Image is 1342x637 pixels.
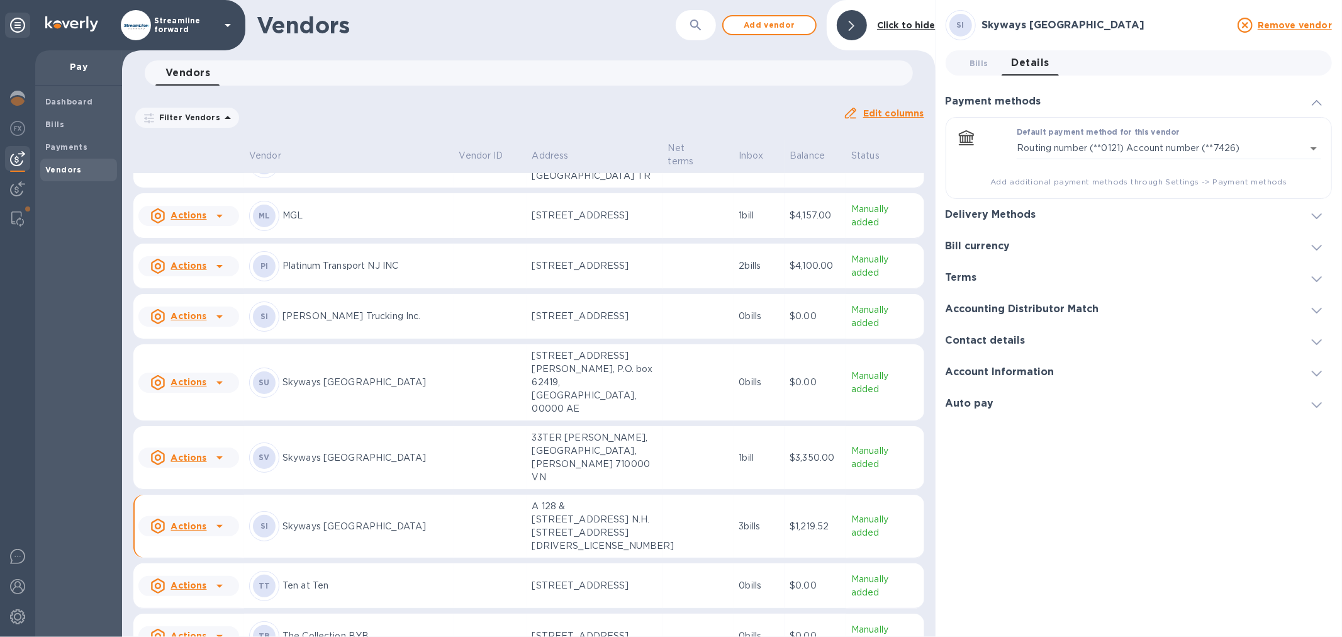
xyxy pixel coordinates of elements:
p: 0 bills [739,579,780,592]
p: [STREET_ADDRESS] [532,259,658,273]
p: Manually added [851,513,919,539]
u: Actions [171,453,206,463]
p: $0.00 [790,310,841,323]
p: Streamline forward [154,16,217,34]
span: Net terms [668,142,729,168]
label: Default payment method for this vendor [1017,129,1180,137]
p: [STREET_ADDRESS] [532,310,658,323]
p: Pay [45,60,112,73]
span: Balance [790,149,841,162]
b: SI [260,521,269,531]
b: Dashboard [45,97,93,106]
u: Actions [171,521,206,531]
b: PI [260,261,269,271]
p: A 128 & [STREET_ADDRESS] N.H. [STREET_ADDRESS][DRIVERS_LICENSE_NUMBER] [532,500,658,553]
h3: Account Information [946,366,1054,378]
p: $3,350.00 [790,451,841,465]
p: $4,157.00 [790,209,841,222]
img: Foreign exchange [10,121,25,136]
p: 0 bills [739,376,780,389]
p: [STREET_ADDRESS] [532,209,658,222]
div: Unpin categories [5,13,30,38]
u: Actions [171,580,206,590]
p: Manually added [851,573,919,599]
b: Bills [45,120,64,129]
p: Manually added [851,303,919,330]
span: Details [1012,54,1049,72]
div: Routing number (**0121) Account number (**7426) [1017,138,1321,159]
p: 1 bill [739,451,780,465]
h3: Terms [946,272,977,284]
p: Manually added [851,444,919,471]
p: Filter Vendors [154,112,220,123]
img: Logo [45,16,98,31]
h3: Skyways [GEOGRAPHIC_DATA] [982,20,1230,31]
span: Vendor [249,149,298,162]
p: Routing number (**0121) Account number (**7426) [1017,142,1239,155]
p: Manually added [851,369,919,396]
b: SV [259,453,270,462]
p: Address [532,149,569,162]
span: Inbox [739,149,780,162]
p: 3 bills [739,520,780,533]
div: Default payment method for this vendorRouting number (**0121) Account number (**7426)​Add additio... [956,128,1321,188]
span: Bills [970,57,988,70]
u: Actions [171,377,206,387]
p: Skyways [GEOGRAPHIC_DATA] [282,451,449,465]
p: 33TER [PERSON_NAME], [GEOGRAPHIC_DATA], [PERSON_NAME] 710000 VN [532,431,658,484]
p: 1 bill [739,209,780,222]
h3: Delivery Methods [946,209,1036,221]
p: Skyways [GEOGRAPHIC_DATA] [282,376,449,389]
b: Click to hide [877,20,936,30]
h3: Accounting Distributor Match [946,303,1099,315]
h3: Bill currency [946,240,1010,252]
p: Manually added [851,253,919,279]
b: Vendors [45,165,82,174]
span: Vendors [165,64,210,82]
p: Vendor ID [459,149,503,162]
b: ML [259,211,271,220]
p: 0 bills [739,310,780,323]
span: Vendor ID [459,149,520,162]
p: [PERSON_NAME] Trucking Inc. [282,310,449,323]
p: $0.00 [790,376,841,389]
b: SI [260,312,269,321]
span: Add additional payment methods through Settings -> Payment methods [956,176,1321,188]
p: Balance [790,149,825,162]
p: Skyways [GEOGRAPHIC_DATA] [282,520,449,533]
p: [STREET_ADDRESS][PERSON_NAME], P.O. box 62419, [GEOGRAPHIC_DATA], 00000 AE [532,349,658,415]
span: Add vendor [734,18,805,33]
p: MGL [282,209,449,222]
u: Actions [171,210,206,220]
b: TT [259,581,271,590]
p: [STREET_ADDRESS] [532,579,658,592]
p: Net terms [668,142,713,168]
button: Add vendor [722,15,817,35]
h3: Payment methods [946,96,1041,108]
u: Remove vendor [1258,20,1332,30]
b: Payments [45,142,87,152]
u: Edit columns [863,108,924,118]
p: Vendor [249,149,281,162]
p: Status [851,149,880,162]
p: Manually added [851,203,919,229]
p: $1,219.52 [790,520,841,533]
p: Platinum Transport NJ INC [282,259,449,273]
p: 2 bills [739,259,780,273]
p: Inbox [739,149,764,162]
h3: Contact details [946,335,1026,347]
h1: Vendors [257,12,676,38]
p: Ten at Ten [282,579,449,592]
h3: Auto pay [946,398,994,410]
span: Address [532,149,585,162]
p: $4,100.00 [790,259,841,273]
b: SU [259,378,270,387]
b: SI [956,20,965,30]
p: $0.00 [790,579,841,592]
u: Actions [171,261,206,271]
u: Actions [171,311,206,321]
